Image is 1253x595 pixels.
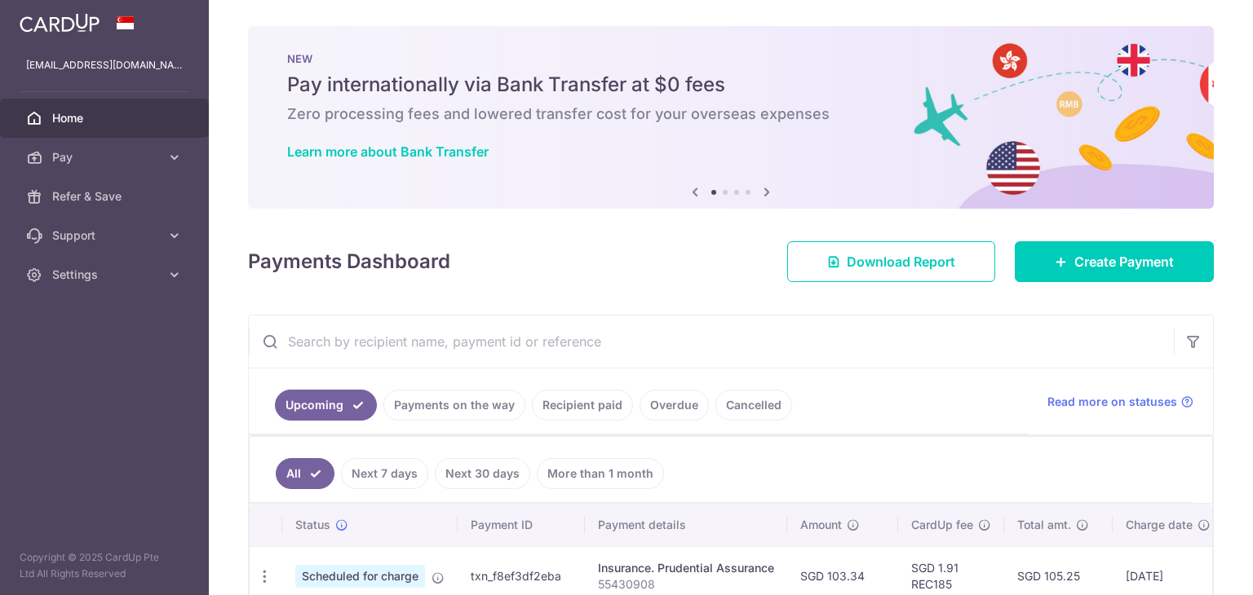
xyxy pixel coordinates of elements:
p: NEW [287,52,1175,65]
a: Next 30 days [435,458,530,489]
a: Create Payment [1015,241,1214,282]
a: All [276,458,334,489]
span: Download Report [847,252,955,271]
span: Read more on statuses [1047,394,1177,410]
span: Create Payment [1074,252,1174,271]
a: Payments on the way [383,390,525,421]
p: [EMAIL_ADDRESS][DOMAIN_NAME] [26,57,183,73]
span: Scheduled for charge [295,565,425,588]
span: Amount [800,517,842,533]
a: Next 7 days [341,458,428,489]
span: Home [52,110,160,126]
a: Read more on statuses [1047,394,1193,410]
span: Charge date [1126,517,1193,533]
span: Refer & Save [52,188,160,205]
span: CardUp fee [911,517,973,533]
a: Upcoming [275,390,377,421]
span: Support [52,227,160,244]
span: Settings [52,267,160,283]
img: CardUp [20,13,100,33]
th: Payment ID [458,504,585,546]
div: Insurance. Prudential Assurance [598,560,774,576]
span: Total amt. [1017,517,1071,533]
th: Payment details [585,504,787,546]
img: Bank transfer banner [248,26,1214,209]
p: 55430908 [598,576,774,593]
span: Pay [52,149,160,165]
a: Recipient paid [532,390,633,421]
a: More than 1 month [537,458,664,489]
h4: Payments Dashboard [248,247,450,276]
a: Overdue [640,390,709,421]
h6: Zero processing fees and lowered transfer cost for your overseas expenses [287,104,1175,124]
span: Status [295,517,330,533]
input: Search by recipient name, payment id or reference [249,315,1174,368]
a: Download Report [787,241,995,282]
a: Cancelled [715,390,792,421]
h5: Pay internationally via Bank Transfer at $0 fees [287,72,1175,98]
a: Learn more about Bank Transfer [287,143,489,160]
